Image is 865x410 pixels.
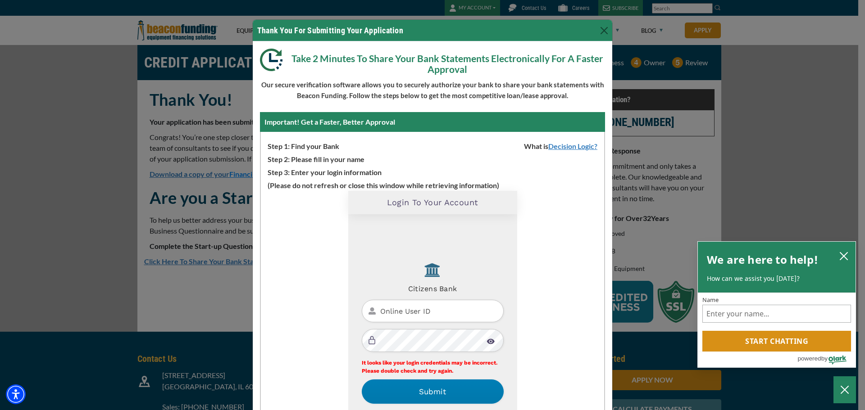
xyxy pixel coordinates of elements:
p: Step 2: Please fill in your name [261,152,604,165]
a: Powered by Olark - open in a new tab [797,352,856,367]
h4: Thank You For Submitting Your Application [257,24,403,36]
button: close chatbox [837,249,851,262]
span: powered [797,353,821,364]
label: Name [702,297,851,303]
div: Accessibility Menu [6,384,26,404]
h2: Login To Your Account [387,198,478,207]
span: What is [517,139,604,152]
div: Important! Get a Faster, Better Approval [260,112,605,132]
button: Submit [362,379,504,404]
input: Online User ID [362,300,504,323]
p: Step 3: Enter your login information [261,165,604,178]
a: Decision Logic? [548,142,604,150]
h4: Citizens Bank [362,280,504,293]
p: Our secure verification software allows you to securely authorize your bank to share your bank st... [260,79,605,101]
h2: We are here to help! [707,251,818,269]
img: defaultFI.png [414,260,450,280]
span: Step 1: Find your Bank [261,139,339,152]
p: How can we assist you [DATE]? [707,274,847,283]
img: password.svg [369,336,375,344]
img: username_lastname.svg [369,307,376,315]
img: unmasked.svg [487,338,495,344]
p: Take 2 Minutes To Share Your Bank Statements Electronically For A Faster Approval [260,49,605,75]
div: It looks like your login credentials may be incorrect. Please double check and try again. [362,359,504,375]
button: Close Chatbox [833,376,856,403]
p: (Please do not refresh or close this window while retrieving information) [261,178,604,191]
button: Close [597,23,611,38]
img: Modal DL Clock [260,49,289,71]
button: Start chatting [702,331,851,351]
input: Name [702,305,851,323]
div: olark chatbox [697,241,856,368]
span: by [821,353,828,364]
